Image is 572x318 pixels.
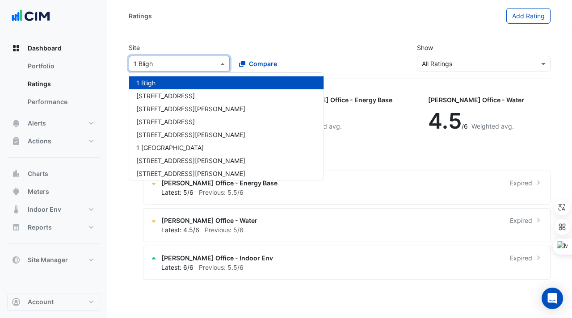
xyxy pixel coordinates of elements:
[129,43,140,52] label: Site
[510,178,532,188] span: Expired
[136,131,245,138] span: [STREET_ADDRESS][PERSON_NAME]
[11,7,51,25] img: Company Logo
[136,170,245,177] span: [STREET_ADDRESS][PERSON_NAME]
[12,119,21,128] app-icon: Alerts
[136,118,195,126] span: [STREET_ADDRESS]
[233,56,283,71] button: Compare
[161,188,193,196] span: Latest: 5/6
[28,205,61,214] span: Indoor Env
[199,264,244,271] span: Previous: 5.5/6
[28,255,68,264] span: Site Manager
[12,187,21,196] app-icon: Meters
[7,183,100,201] button: Meters
[161,264,193,271] span: Latest: 6/6
[205,226,244,234] span: Previous: 5/6
[542,288,563,309] div: Open Intercom Messenger
[249,59,277,68] span: Compare
[417,43,433,52] label: Show
[12,137,21,146] app-icon: Actions
[136,157,245,164] span: [STREET_ADDRESS][PERSON_NAME]
[7,201,100,218] button: Indoor Env
[428,108,462,134] span: 4.5
[199,188,244,196] span: Previous: 5.5/6
[12,223,21,232] app-icon: Reports
[28,223,52,232] span: Reports
[7,57,100,114] div: Dashboard
[7,218,100,236] button: Reports
[136,105,245,113] span: [STREET_ADDRESS][PERSON_NAME]
[512,12,545,20] span: Add Rating
[161,216,257,225] span: [PERSON_NAME] Office - Water
[136,79,156,87] span: 1 Bligh
[28,137,51,146] span: Actions
[7,251,100,269] button: Site Manager
[7,132,100,150] button: Actions
[28,169,48,178] span: Charts
[462,122,468,130] span: /6
[12,169,21,178] app-icon: Charts
[21,75,100,93] a: Ratings
[28,187,49,196] span: Meters
[12,205,21,214] app-icon: Indoor Env
[12,255,21,264] app-icon: Site Manager
[21,93,100,111] a: Performance
[7,114,100,132] button: Alerts
[428,95,524,105] div: [PERSON_NAME] Office - Water
[510,253,532,263] span: Expired
[28,119,46,128] span: Alerts
[7,39,100,57] button: Dashboard
[12,44,21,53] app-icon: Dashboard
[136,92,195,100] span: [STREET_ADDRESS]
[28,297,54,306] span: Account
[471,122,514,130] span: Weighted avg.
[28,44,62,53] span: Dashboard
[129,72,324,180] ng-dropdown-panel: Options list
[161,226,199,234] span: Latest: 4.5/6
[276,95,392,105] div: [PERSON_NAME] Office - Energy Base
[161,178,278,188] span: [PERSON_NAME] Office - Energy Base
[21,57,100,75] a: Portfolio
[136,144,204,151] span: 1 [GEOGRAPHIC_DATA]
[506,8,551,24] button: Add Rating
[129,11,152,21] div: Ratings
[7,165,100,183] button: Charts
[161,253,273,263] span: [PERSON_NAME] Office - Indoor Env
[7,293,100,311] button: Account
[510,216,532,225] span: Expired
